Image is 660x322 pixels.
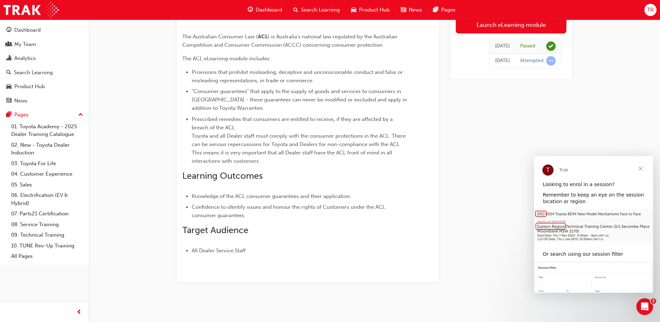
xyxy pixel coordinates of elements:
[8,190,86,208] a: 06. Electrification (EV & Hybrid)
[182,225,248,236] span: Target Audience
[288,3,345,17] a: search-iconSearch Learning
[8,230,86,240] a: 09. Technical Training
[182,33,399,48] span: ) is Australia's national law regulated by the Australian Competition and Consumer Commission (AC...
[395,3,428,17] a: news-iconNews
[6,27,11,33] span: guage-icon
[433,6,438,14] span: pages-icon
[6,41,11,48] span: people-icon
[546,41,556,51] span: learningRecordVerb_PASS-icon
[14,83,45,91] div: Product Hub
[293,6,298,14] span: search-icon
[192,116,407,164] span: Prescribed remedies that consumers are entitled to receive, if they are affected by a breach of t...
[3,80,86,93] a: Product Hub
[301,6,340,14] span: Search Learning
[248,6,253,14] span: guage-icon
[546,56,556,66] span: learningRecordVerb_ATTEMPT-icon
[77,308,82,317] span: prev-icon
[651,298,656,304] span: 2
[192,88,408,111] span: "Consumer guarantees" that apply to the supply of goods and services to consumers in [GEOGRAPHIC_...
[8,251,86,262] a: All Pages
[14,111,29,119] div: Pages
[401,6,406,14] span: news-icon
[3,38,86,51] a: My Team
[345,3,395,17] a: car-iconProduct Hub
[644,4,657,16] button: TR
[8,240,86,251] a: 10. TUNE Rev-Up Training
[14,40,36,48] div: My Team
[409,6,422,14] span: News
[3,94,86,107] a: News
[3,66,86,79] a: Search Learning
[192,193,351,199] span: Knowledge of the ACL consumer guarantees and their application.
[520,43,535,49] div: Passed
[3,22,86,108] button: DashboardMy TeamAnalyticsSearch LearningProduct HubNews
[441,6,455,14] span: Pages
[636,298,653,315] iframe: Intercom live chat
[192,204,387,219] span: Confidence to identify issues and honour the rights of Customers under the ACL consumer guarantees.
[8,121,86,140] a: 01. Toyota Academy - 2025 Dealer Training Catalogue
[6,98,11,104] span: news-icon
[14,54,36,62] div: Analytics
[8,169,86,179] a: 04. Customer Experience
[520,58,543,64] div: Attempted
[3,108,86,121] button: Pages
[6,70,11,76] span: search-icon
[242,3,288,17] a: guage-iconDashboard
[495,57,510,65] div: Thu Sep 25 2025 08:52:04 GMT+0930 (Australian Central Standard Time)
[182,33,258,40] span: The Australian Consumer Law (
[256,6,282,14] span: Dashboard
[359,6,390,14] span: Product Hub
[351,6,356,14] span: car-icon
[192,69,404,84] span: Provisions that prohibit misleading, deceptive and unconscionable conduct and false or misleading...
[8,140,86,158] a: 02. New - Toyota Dealer Induction
[456,16,566,33] a: Launch eLearning module
[3,52,86,65] a: Analytics
[182,55,271,62] span: The ACL eLearning module includes:
[647,6,654,14] span: TR
[428,3,461,17] a: pages-iconPages
[192,247,246,254] span: All Dealer Service Staff
[8,219,86,230] a: 08. Service Training
[14,97,27,105] div: News
[258,33,268,40] span: ACL
[8,158,86,169] a: 03. Toyota For Life
[6,112,11,118] span: pages-icon
[78,110,83,120] span: up-icon
[6,84,11,90] span: car-icon
[3,24,86,37] a: Dashboard
[14,26,41,34] div: Dashboard
[14,69,53,77] div: Search Learning
[3,2,59,18] img: Trak
[495,42,510,50] div: Thu Sep 25 2025 10:38:14 GMT+0930 (Australian Central Standard Time)
[534,156,653,293] iframe: Intercom live chat message
[8,208,86,219] a: 07. Parts21 Certification
[6,55,11,62] span: chart-icon
[182,170,263,181] span: Learning Outcomes
[8,179,86,190] a: 05. Sales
